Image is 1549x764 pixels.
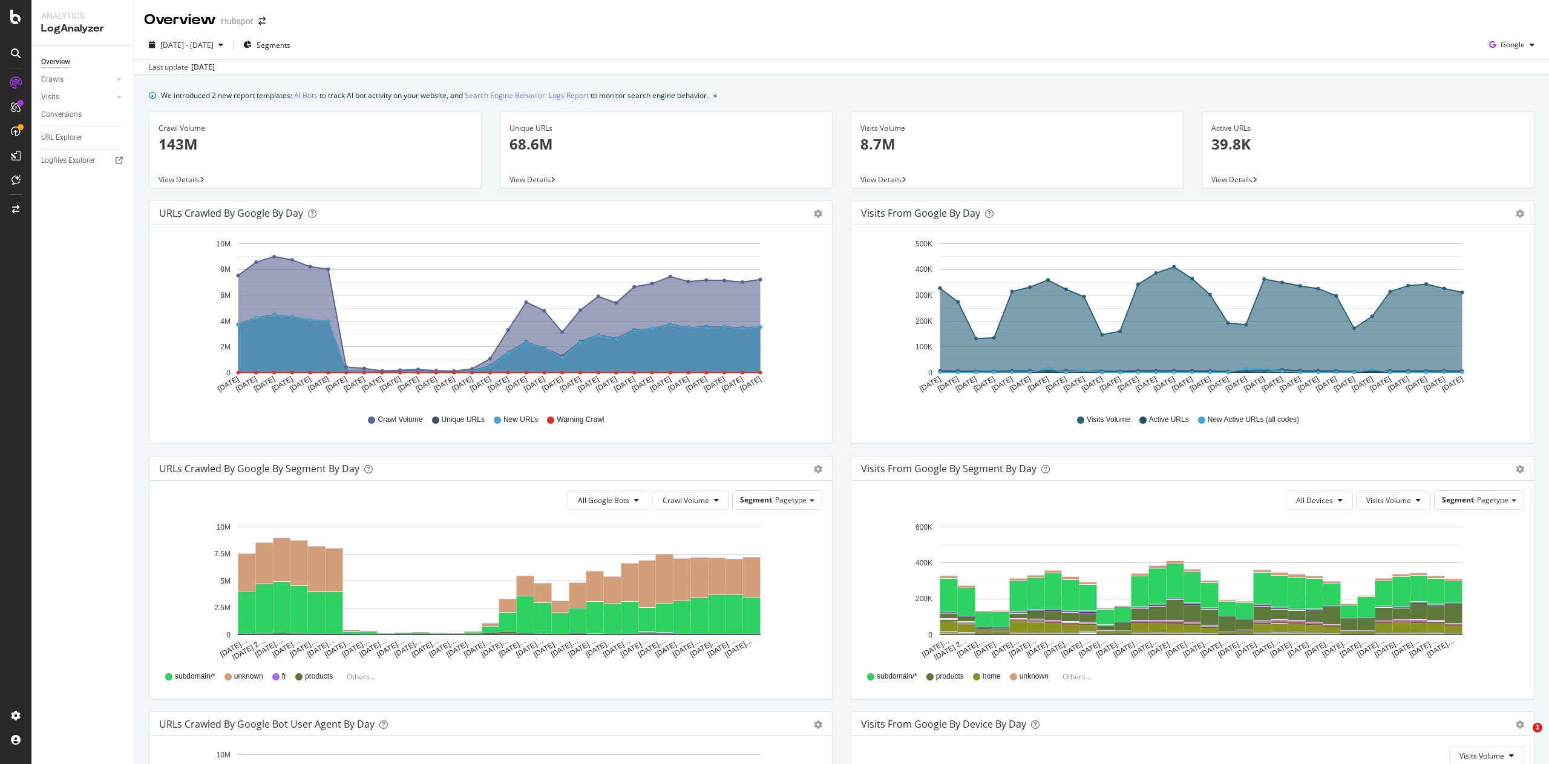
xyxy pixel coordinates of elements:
[294,89,318,102] a: AI Bots
[342,375,367,394] text: [DATE]
[159,235,813,403] svg: A chart.
[915,595,932,604] text: 200K
[522,375,546,394] text: [DATE]
[814,720,822,729] div: gear
[928,369,932,377] text: 0
[288,375,312,394] text: [DATE]
[721,375,745,394] text: [DATE]
[41,154,125,167] a: Logfiles Explorer
[1149,415,1189,425] span: Active URLs
[861,235,1515,403] div: A chart.
[160,40,214,50] span: [DATE] - [DATE]
[1423,375,1447,394] text: [DATE]
[1044,375,1069,394] text: [DATE]
[306,375,330,394] text: [DATE]
[936,671,964,682] span: products
[915,559,932,567] text: 400K
[649,375,673,394] text: [DATE]
[414,375,439,394] text: [DATE]
[360,375,384,394] text: [DATE]
[861,519,1515,660] svg: A chart.
[214,604,231,612] text: 2.5M
[234,375,258,394] text: [DATE]
[1404,375,1429,394] text: [DATE]
[1296,375,1320,394] text: [DATE]
[1332,375,1357,394] text: [DATE]
[220,317,231,326] text: 4M
[1152,375,1176,394] text: [DATE]
[161,89,709,102] div: We introduced 2 new report templates: to track AI bot activity on your website, and to monitor se...
[1062,375,1086,394] text: [DATE]
[684,375,709,394] text: [DATE]
[740,495,772,505] span: Segment
[1286,490,1353,510] button: All Devices
[1211,134,1525,154] p: 39.8K
[175,671,215,682] span: subdomain/*
[347,671,381,682] div: Others...
[450,375,474,394] text: [DATE]
[159,463,359,475] div: URLs Crawled by Google By Segment By Day
[1188,375,1213,394] text: [DATE]
[915,240,932,248] text: 500K
[41,131,125,144] a: URL Explorer
[324,375,349,394] text: [DATE]
[220,266,231,274] text: 8M
[509,174,551,185] span: View Details
[540,375,565,394] text: [DATE]
[915,523,932,532] text: 600K
[936,375,960,394] text: [DATE]
[1484,35,1539,54] button: Google
[861,207,980,219] div: Visits from Google by day
[1087,415,1130,425] span: Visits Volume
[1296,495,1333,505] span: All Devices
[214,550,231,558] text: 7.5M
[1242,375,1266,394] text: [DATE]
[220,577,231,585] text: 5M
[1116,375,1141,394] text: [DATE]
[860,123,1174,134] div: Visits Volume
[505,375,529,394] text: [DATE]
[257,40,290,50] span: Segments
[915,291,932,300] text: 300K
[149,62,215,73] div: Last update
[860,174,902,185] span: View Details
[954,375,978,394] text: [DATE]
[1063,671,1096,682] div: Others...
[594,375,618,394] text: [DATE]
[1442,495,1474,505] span: Segment
[1211,123,1525,134] div: Active URLs
[252,375,277,394] text: [DATE]
[1314,375,1338,394] text: [DATE]
[238,35,295,54] button: Segments
[144,35,228,54] button: [DATE] - [DATE]
[159,519,813,660] svg: A chart.
[216,375,240,394] text: [DATE]
[578,495,629,505] span: All Google Bots
[915,266,932,274] text: 400K
[1516,209,1524,218] div: gear
[378,415,422,425] span: Crawl Volume
[1459,751,1504,761] span: Visits Volume
[1020,671,1049,682] span: unknown
[503,415,538,425] span: New URLs
[217,240,231,248] text: 10M
[558,375,583,394] text: [DATE]
[217,751,231,759] text: 10M
[1208,415,1299,425] span: New Active URLs (all codes)
[738,375,762,394] text: [DATE]
[990,375,1014,394] text: [DATE]
[1501,39,1525,50] span: Google
[41,56,70,68] div: Overview
[1224,375,1248,394] text: [DATE]
[159,174,200,185] span: View Details
[1098,375,1122,394] text: [DATE]
[41,108,82,121] div: Conversions
[861,463,1036,475] div: Visits from Google By Segment By Day
[159,134,472,154] p: 143M
[1351,375,1375,394] text: [DATE]
[915,343,932,351] text: 100K
[1477,495,1508,505] span: Pagetype
[1356,490,1431,510] button: Visits Volume
[972,375,997,394] text: [DATE]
